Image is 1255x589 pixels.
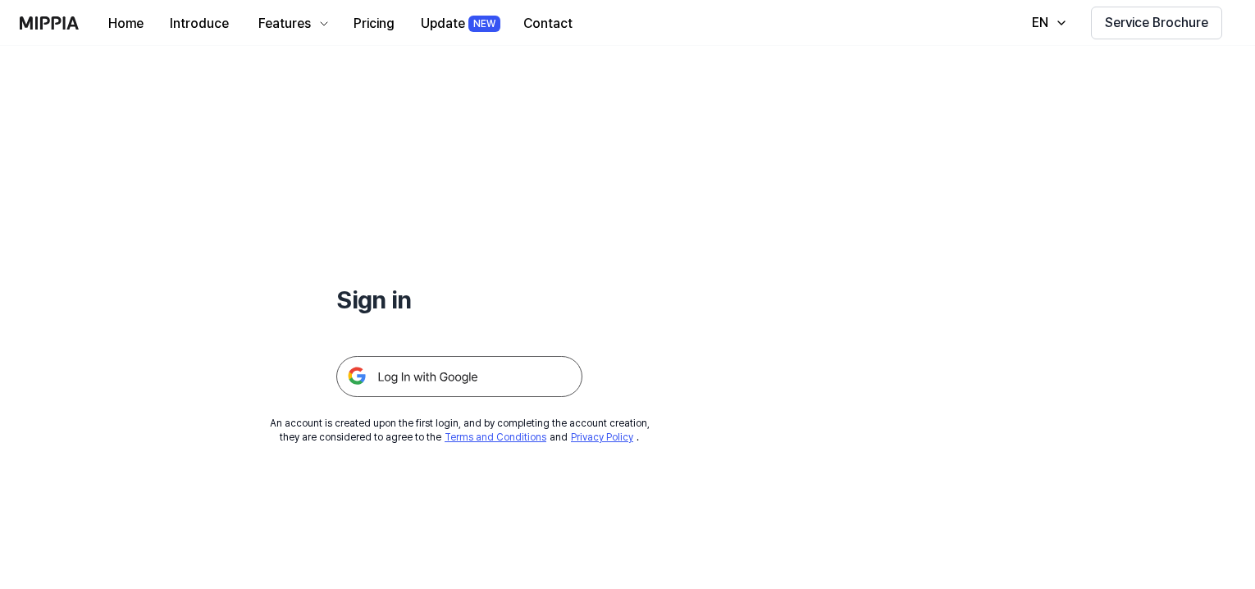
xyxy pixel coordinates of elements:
[336,282,582,317] h1: Sign in
[1029,13,1052,33] div: EN
[408,7,510,40] button: UpdateNEW
[510,7,586,40] button: Contact
[157,7,242,40] button: Introduce
[445,431,546,443] a: Terms and Conditions
[1015,7,1078,39] button: EN
[571,431,633,443] a: Privacy Policy
[20,16,79,30] img: logo
[270,417,650,445] div: An account is created upon the first login, and by completing the account creation, they are cons...
[255,14,314,34] div: Features
[468,16,500,32] div: NEW
[408,1,510,46] a: UpdateNEW
[242,7,340,40] button: Features
[1091,7,1222,39] button: Service Brochure
[336,356,582,397] img: 구글 로그인 버튼
[340,7,408,40] button: Pricing
[95,7,157,40] button: Home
